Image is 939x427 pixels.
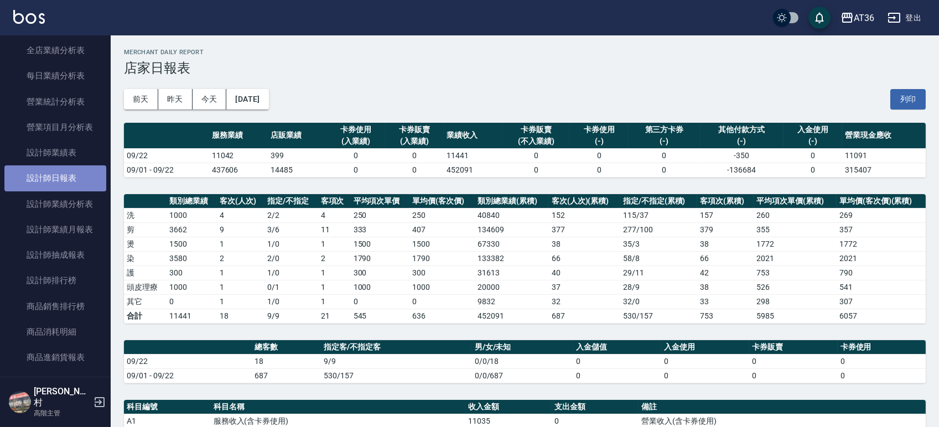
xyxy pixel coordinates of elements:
td: 250 [409,208,475,222]
th: 男/女/未知 [472,340,573,355]
td: -350 [700,148,784,163]
th: 服務業績 [209,123,268,149]
th: 入金使用 [661,340,749,355]
button: 前天 [124,89,158,110]
td: 38 [549,237,620,251]
td: 32 [549,294,620,309]
th: 平均項次單價 [351,194,410,209]
th: 類別總業績 [167,194,217,209]
td: 11 [318,222,351,237]
button: save [808,7,831,29]
div: (入業績) [388,136,441,147]
td: 0 [573,354,661,368]
td: 0 [661,368,749,383]
td: 1 [217,294,264,309]
div: (不入業績) [505,136,567,147]
div: AT36 [854,11,874,25]
td: 28 / 9 [620,280,697,294]
th: 指定/不指定 [264,194,318,209]
td: 9/9 [321,354,472,368]
td: 66 [549,251,620,265]
td: 0 [385,163,444,177]
td: 0 [661,354,749,368]
td: 0 [838,368,926,383]
td: 0 [167,294,217,309]
td: 11091 [842,148,926,163]
td: 298 [754,294,837,309]
td: 0/0/18 [472,354,573,368]
td: 燙 [124,237,167,251]
button: 列印 [890,89,926,110]
td: 2 [318,251,351,265]
td: 6057 [837,309,926,323]
td: 1790 [351,251,410,265]
a: 設計師業績表 [4,140,106,165]
td: 染 [124,251,167,265]
td: 687 [549,309,620,323]
a: 商品消耗明細 [4,319,106,345]
td: 687 [252,368,321,383]
td: 300 [409,265,475,280]
td: 315407 [842,163,926,177]
td: 40840 [475,208,549,222]
td: 530/157 [620,309,697,323]
td: 09/22 [124,354,252,368]
td: 3 / 6 [264,222,318,237]
td: 58 / 8 [620,251,697,265]
td: 2 / 0 [264,251,318,265]
th: 客項次 [318,194,351,209]
td: 9 [217,222,264,237]
td: 452091 [444,163,502,177]
td: 1000 [167,208,217,222]
td: 0 / 1 [264,280,318,294]
td: 0/0/687 [472,368,573,383]
td: 9832 [475,294,549,309]
td: 4 [217,208,264,222]
td: 1 / 0 [264,294,318,309]
td: 300 [167,265,217,280]
td: 307 [837,294,926,309]
td: 18 [217,309,264,323]
th: 總客數 [252,340,321,355]
td: 38 [697,237,754,251]
table: a dense table [124,340,926,383]
td: 67330 [475,237,549,251]
td: 300 [351,265,410,280]
a: 商品庫存表 [4,370,106,395]
td: 09/22 [124,148,209,163]
th: 客次(人次) [217,194,264,209]
td: 9/9 [264,309,318,323]
table: a dense table [124,194,926,324]
th: 科目編號 [124,400,211,414]
a: 營業項目月分析表 [4,114,106,140]
td: 157 [697,208,754,222]
div: 第三方卡券 [631,124,697,136]
td: 0 [784,163,842,177]
td: 2021 [837,251,926,265]
td: 0 [351,294,410,309]
td: 31613 [475,265,549,280]
th: 指定/不指定(累積) [620,194,697,209]
th: 店販業績 [268,123,326,149]
td: 0 [749,354,837,368]
td: 1790 [409,251,475,265]
td: 790 [837,265,926,280]
td: 1 [318,237,351,251]
td: 357 [837,222,926,237]
td: 18 [252,354,321,368]
td: 0 [570,148,629,163]
img: Logo [13,10,45,24]
td: 1 [318,294,351,309]
td: 753 [697,309,754,323]
td: 1500 [167,237,217,251]
td: 152 [549,208,620,222]
td: 洗 [124,208,167,222]
td: 29 / 11 [620,265,697,280]
td: 1000 [351,280,410,294]
td: 11441 [167,309,217,323]
td: 399 [268,148,326,163]
td: 250 [351,208,410,222]
td: 1 [217,265,264,280]
div: 卡券販賣 [388,124,441,136]
td: 33 [697,294,754,309]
